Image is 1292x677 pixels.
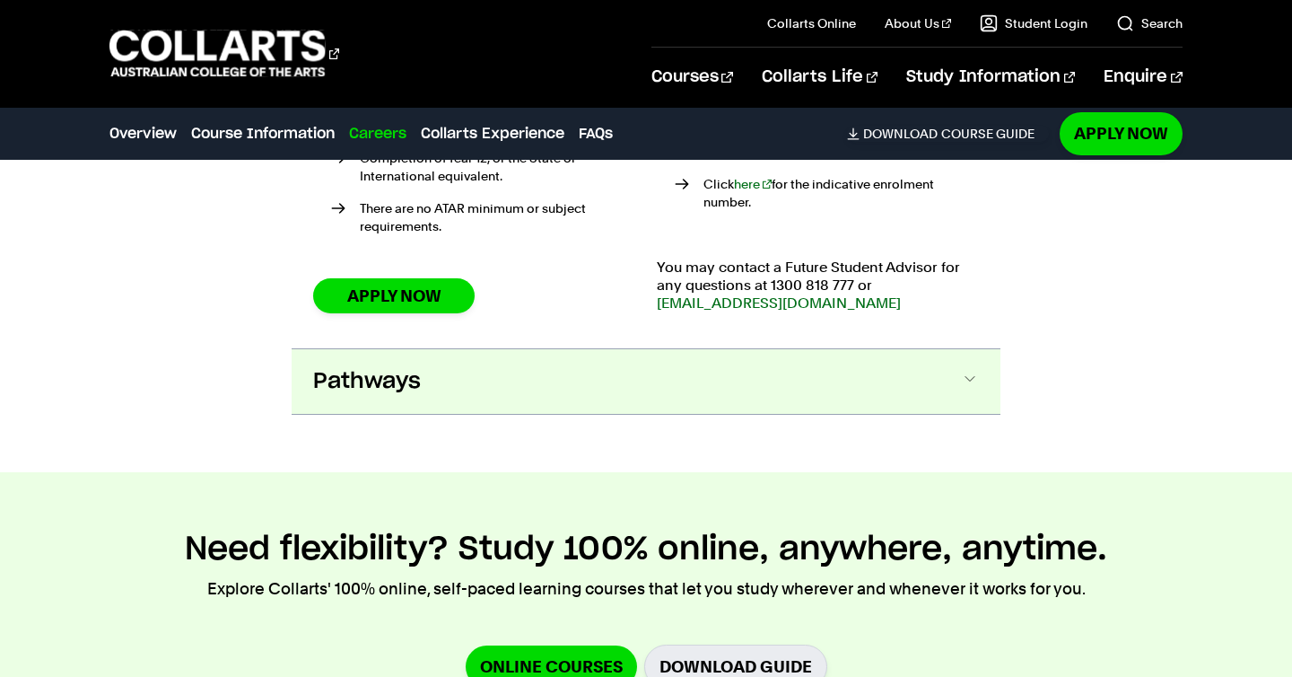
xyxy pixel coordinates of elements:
[885,14,951,32] a: About Us
[421,123,564,145] a: Collarts Experience
[847,126,1049,142] a: DownloadCourse Guide
[191,123,335,145] a: Course Information
[703,175,979,211] p: Click for the indicative enrolment number.
[863,126,938,142] span: Download
[1060,112,1183,154] a: Apply Now
[657,295,901,312] a: [EMAIL_ADDRESS][DOMAIN_NAME]
[349,123,406,145] a: Careers
[762,48,877,107] a: Collarts Life
[651,48,733,107] a: Courses
[734,177,772,191] a: here
[1116,14,1183,32] a: Search
[906,48,1075,107] a: Study Information
[331,199,635,235] li: There are no ATAR minimum or subject requirements.
[109,123,177,145] a: Overview
[292,349,1000,414] button: Pathways
[1104,48,1182,107] a: Enquire
[313,278,475,313] a: Apply Now
[207,576,1086,602] p: Explore Collarts' 100% online, self-paced learning courses that let you study wherever and whenev...
[185,530,1107,569] h2: Need flexibility? Study 100% online, anywhere, anytime.
[980,14,1087,32] a: Student Login
[579,123,613,145] a: FAQs
[767,14,856,32] a: Collarts Online
[331,149,635,185] li: Completion of Year 12, or the State or International equivalent.
[657,259,979,312] p: You may contact a Future Student Advisor for any questions at 1300 818 777 or
[109,28,339,79] div: Go to homepage
[313,367,421,396] span: Pathways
